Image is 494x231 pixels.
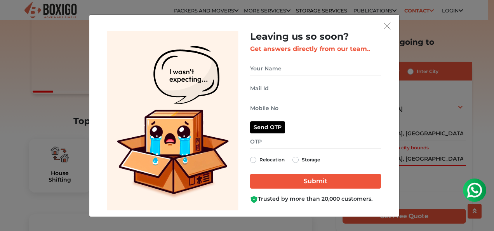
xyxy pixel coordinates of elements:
[250,62,381,75] input: Your Name
[302,155,320,164] label: Storage
[384,23,391,30] img: exit
[250,195,381,203] div: Trusted by more than 20,000 customers.
[250,196,258,203] img: Boxigo Customer Shield
[250,82,381,95] input: Mail Id
[259,155,285,164] label: Relocation
[8,8,23,23] img: whatsapp-icon.svg
[250,174,381,189] input: Submit
[250,121,285,133] button: Send OTP
[107,31,238,210] img: Lead Welcome Image
[250,135,381,149] input: OTP
[250,101,381,115] input: Mobile No
[250,45,381,52] h3: Get answers directly from our team..
[250,31,381,42] h2: Leaving us so soon?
